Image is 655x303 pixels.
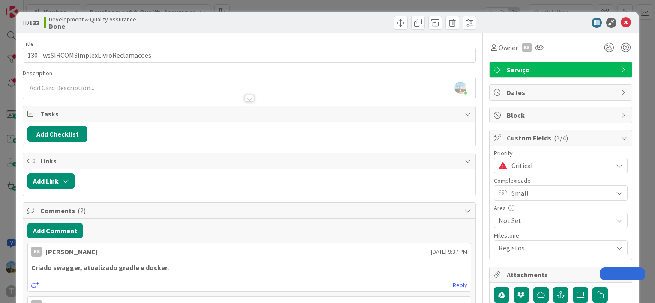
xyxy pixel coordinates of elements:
span: Tasks [40,109,460,119]
span: ( 2 ) [78,206,86,215]
div: Area [494,205,628,211]
span: Description [23,69,52,77]
label: Title [23,40,34,48]
span: Critical [511,160,608,172]
span: Comments [40,205,460,216]
span: ID [23,18,39,28]
div: Complexidade [494,178,628,184]
span: Block [507,110,616,120]
div: Priority [494,150,628,156]
input: type card name here... [23,48,476,63]
span: Registos [499,242,608,254]
span: Serviço [507,65,616,75]
span: Not Set [499,214,608,226]
div: Milestone [494,232,628,238]
img: rbRSAc01DXEKpQIPCc1LpL06ElWUjD6K.png [454,82,466,94]
span: Links [40,156,460,166]
span: Development & Quality Assurance [49,16,136,23]
b: 133 [29,18,39,27]
span: ( 3/4 ) [554,134,568,142]
div: [PERSON_NAME] [46,247,98,257]
button: Add Link [27,173,75,189]
strong: Criado swagger, atualizado gradle e docker. [31,263,169,272]
div: BS [522,43,532,52]
span: Custom Fields [507,133,616,143]
a: Reply [453,280,467,291]
span: Small [511,187,608,199]
span: Attachments [507,270,616,280]
button: Add Comment [27,223,83,238]
span: Dates [507,87,616,98]
b: Done [49,23,136,30]
button: Add Checklist [27,126,87,142]
div: BS [31,247,42,257]
span: Owner [499,42,518,53]
span: [DATE] 9:37 PM [431,247,467,256]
